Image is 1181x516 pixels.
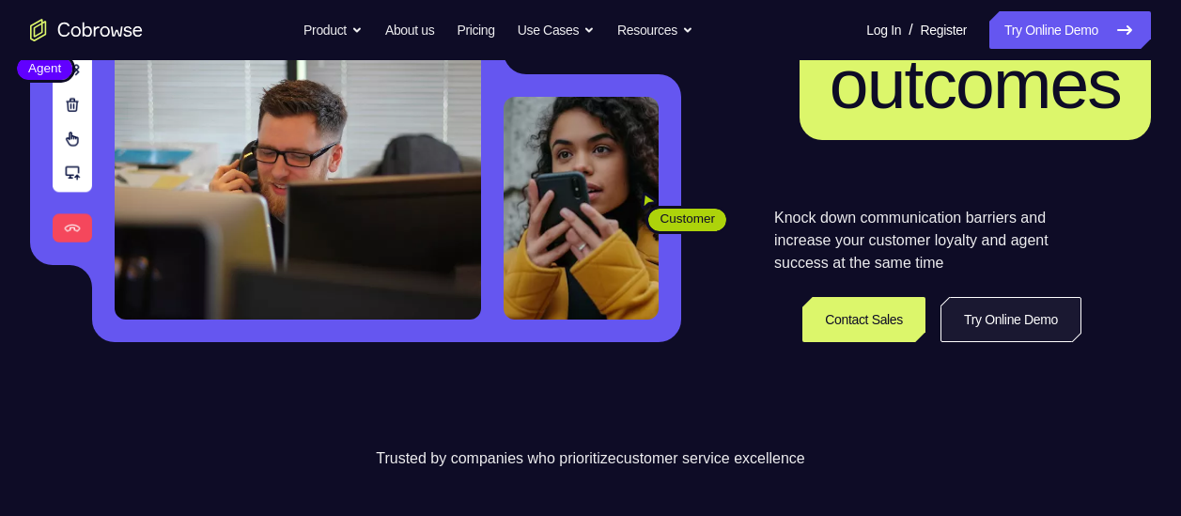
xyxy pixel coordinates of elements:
a: Go to the home page [30,19,143,41]
img: A customer holding their phone [504,97,659,320]
span: / [909,19,912,41]
a: Try Online Demo [989,11,1151,49]
button: Resources [617,11,693,49]
a: Contact Sales [802,297,925,342]
span: customer service excellence [616,450,805,466]
button: Use Cases [518,11,595,49]
a: Register [921,11,967,49]
a: About us [385,11,434,49]
a: Pricing [457,11,494,49]
span: outcomes [830,44,1121,123]
a: Log In [866,11,901,49]
button: Product [303,11,363,49]
p: Knock down communication barriers and increase your customer loyalty and agent success at the sam... [774,207,1081,274]
a: Try Online Demo [940,297,1081,342]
